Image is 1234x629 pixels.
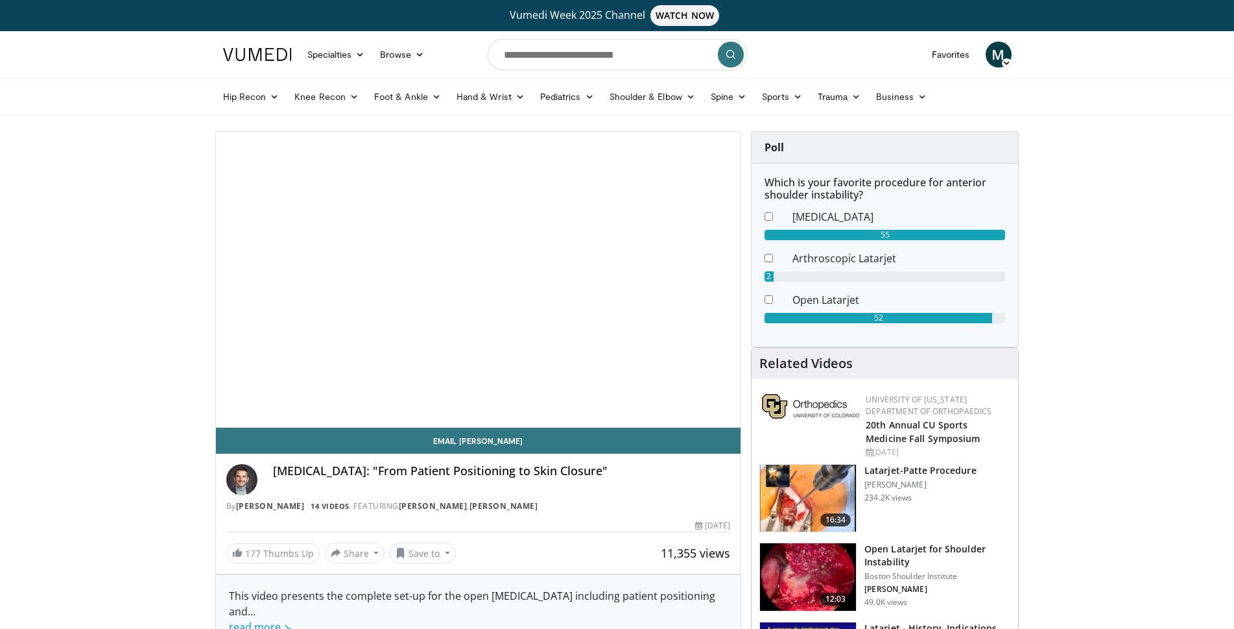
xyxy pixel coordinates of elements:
[864,571,1010,582] p: Boston Shoulder Institute
[864,464,976,477] h3: Latarjet-Patte Procedure
[695,520,730,532] div: [DATE]
[307,501,354,512] a: 14 Videos
[759,543,1010,611] a: 12:03 Open Latarjet for Shoulder Instability Boston Shoulder Institute [PERSON_NAME] 49.0K views
[223,48,292,61] img: VuMedi Logo
[372,42,432,68] a: Browse
[650,5,719,26] span: WATCH NOW
[864,543,1010,569] h3: Open Latarjet for Shoulder Instability
[532,84,602,110] a: Pediatrics
[399,500,468,512] a: [PERSON_NAME]
[703,84,754,110] a: Spine
[488,39,747,70] input: Search topics, interventions
[783,209,1015,225] dd: [MEDICAL_DATA]
[783,251,1015,266] dd: Arthroscopic Latarjet
[602,84,703,110] a: Shoulder & Elbow
[864,597,907,608] p: 49.0K views
[759,464,1010,533] a: 16:34 Latarjet-Patte Procedure [PERSON_NAME] 234.2K views
[225,5,1010,26] a: Vumedi Week 2025 ChannelWATCH NOW
[864,493,912,503] p: 234.2K views
[864,584,1010,595] p: [PERSON_NAME]
[864,480,976,490] p: [PERSON_NAME]
[820,513,851,526] span: 16:34
[245,547,261,560] span: 177
[810,84,869,110] a: Trauma
[754,84,810,110] a: Sports
[469,500,538,512] a: [PERSON_NAME]
[765,177,1005,201] h6: Which is your favorite procedure for anterior shoulder instability?
[866,419,980,445] a: 20th Annual CU Sports Medicine Fall Symposium
[765,271,774,282] div: 2
[762,394,859,419] img: 355603a8-37da-49b6-856f-e00d7e9307d3.png.150x105_q85_autocrop_double_scale_upscale_version-0.2.png
[820,593,851,606] span: 12:03
[216,132,741,428] video-js: Video Player
[760,465,856,532] img: 617583_3.png.150x105_q85_crop-smart_upscale.jpg
[765,230,1005,240] div: 55
[783,292,1015,308] dd: Open Latarjet
[366,84,449,110] a: Foot & Ankle
[216,428,741,454] a: Email [PERSON_NAME]
[866,447,1008,458] div: [DATE]
[765,140,784,154] strong: Poll
[866,394,991,417] a: University of [US_STATE] Department of Orthopaedics
[924,42,978,68] a: Favorites
[226,500,731,512] div: By FEATURING ,
[765,313,992,323] div: 52
[226,464,257,495] img: Avatar
[215,84,287,110] a: Hip Recon
[390,543,456,563] button: Save to
[273,464,731,478] h4: [MEDICAL_DATA]: "From Patient Positioning to Skin Closure"
[661,545,730,561] span: 11,355 views
[236,500,305,512] a: [PERSON_NAME]
[287,84,366,110] a: Knee Recon
[868,84,934,110] a: Business
[760,543,856,611] img: 944938_3.png.150x105_q85_crop-smart_upscale.jpg
[449,84,532,110] a: Hand & Wrist
[300,42,373,68] a: Specialties
[226,543,320,563] a: 177 Thumbs Up
[759,356,853,371] h4: Related Videos
[986,42,1012,68] a: M
[325,543,385,563] button: Share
